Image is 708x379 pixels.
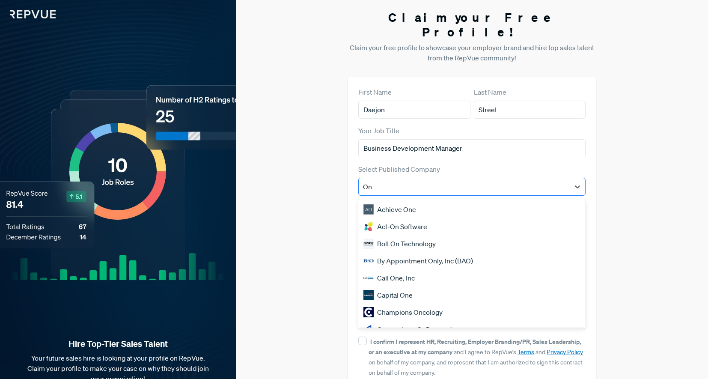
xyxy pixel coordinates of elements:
div: Champions Oncology [358,304,586,321]
p: Claim your free profile to showcase your employer brand and hire top sales talent from the RepVue... [348,42,596,63]
input: Title [358,139,586,157]
div: Cornerstone OnDemand [358,321,586,338]
img: By Appointment Only, Inc (BAO) [363,256,374,266]
img: Achieve One [363,204,374,215]
img: Act-On Software [363,221,374,232]
div: By Appointment Only, Inc (BAO) [358,252,586,269]
label: First Name [358,87,392,97]
a: Terms [518,348,534,356]
strong: Hire Top-Tier Sales Talent [14,338,222,349]
h3: Claim your Free Profile! [348,10,596,39]
img: Champions Oncology [363,307,374,317]
div: Bolt On Technology [358,235,586,252]
img: Bolt On Technology [363,239,374,249]
img: Cornerstone OnDemand [363,324,374,334]
div: Act-On Software [358,218,586,235]
div: Achieve One [358,201,586,218]
img: Capital One [363,290,374,300]
label: Your Job Title [358,125,399,136]
div: Capital One [358,286,586,304]
label: Last Name [474,87,506,97]
span: and I agree to RepVue’s and on behalf of my company, and represent that I am authorized to sign t... [369,338,583,376]
strong: I confirm I represent HR, Recruiting, Employer Branding/PR, Sales Leadership, or an executive at ... [369,337,581,356]
a: Privacy Policy [547,348,583,356]
input: First Name [358,101,470,119]
label: Select Published Company [358,164,440,174]
div: Call One, Inc [358,269,586,286]
input: Last Name [474,101,586,119]
img: Call One, Inc [363,273,374,283]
